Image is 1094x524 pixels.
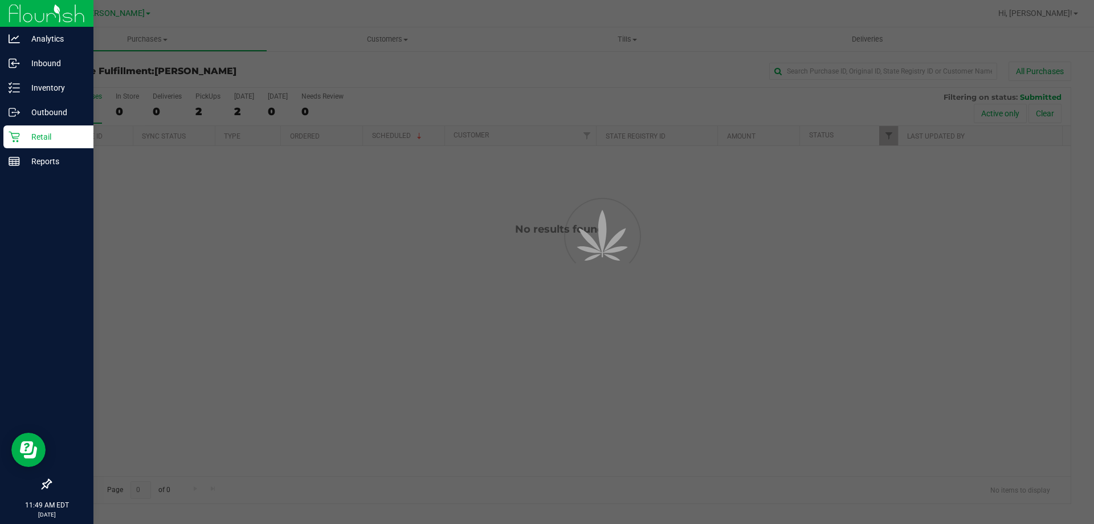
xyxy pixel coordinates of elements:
[5,510,88,519] p: [DATE]
[20,155,88,168] p: Reports
[9,58,20,69] inline-svg: Inbound
[9,82,20,94] inline-svg: Inventory
[20,105,88,119] p: Outbound
[20,56,88,70] p: Inbound
[9,131,20,143] inline-svg: Retail
[20,32,88,46] p: Analytics
[20,130,88,144] p: Retail
[9,33,20,44] inline-svg: Analytics
[20,81,88,95] p: Inventory
[11,433,46,467] iframe: Resource center
[9,156,20,167] inline-svg: Reports
[5,500,88,510] p: 11:49 AM EDT
[9,107,20,118] inline-svg: Outbound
